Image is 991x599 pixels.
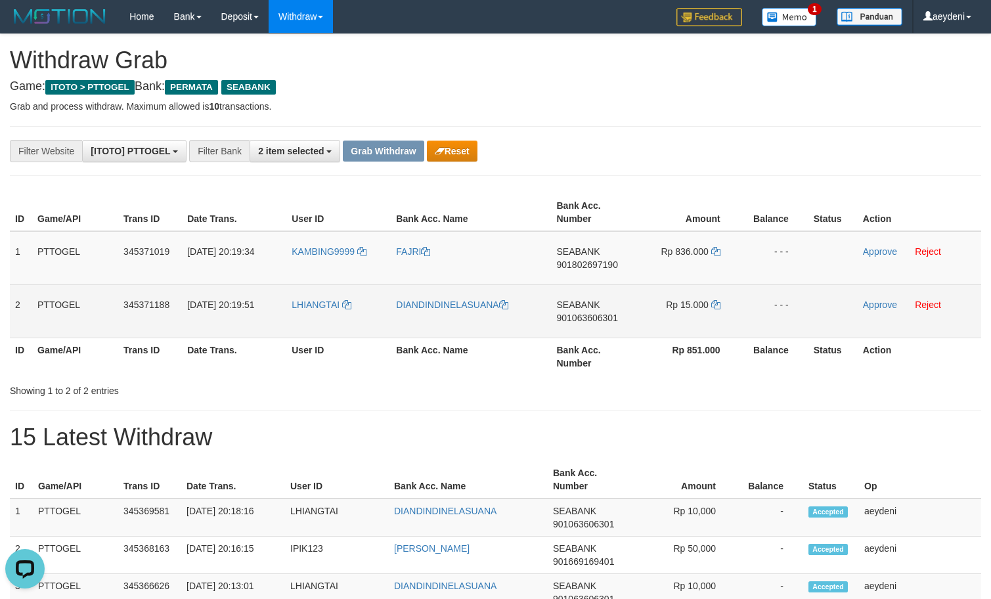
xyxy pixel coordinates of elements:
th: User ID [285,461,389,499]
th: ID [10,194,32,231]
span: 2 item selected [258,146,324,156]
td: IPIK123 [285,537,389,574]
th: Game/API [32,338,118,375]
a: KAMBING9999 [292,246,366,257]
th: Status [808,194,858,231]
span: [DATE] 20:19:34 [187,246,254,257]
button: Grab Withdraw [343,141,424,162]
img: panduan.png [837,8,902,26]
div: Filter Website [10,140,82,162]
button: 2 item selected [250,140,340,162]
p: Grab and process withdraw. Maximum allowed is transactions. [10,100,981,113]
div: Filter Bank [189,140,250,162]
a: [PERSON_NAME] [394,543,470,554]
th: Amount [638,194,740,231]
td: - - - [740,284,808,338]
th: Game/API [33,461,118,499]
button: [ITOTO] PTTOGEL [82,140,187,162]
span: Copy 901063606301 to clipboard [553,519,614,529]
span: SEABANK [557,246,600,257]
td: PTTOGEL [32,231,118,285]
span: SEABANK [553,581,596,591]
th: Balance [740,338,808,375]
a: Reject [915,299,941,310]
span: KAMBING9999 [292,246,355,257]
span: 1 [808,3,822,15]
a: Copy 15000 to clipboard [711,299,720,310]
a: DIANDINDINELASUANA [394,506,496,516]
td: LHIANGTAI [285,499,389,537]
span: Accepted [808,506,848,518]
th: Balance [736,461,803,499]
a: DIANDINDINELASUANA [396,299,508,310]
th: Bank Acc. Name [391,338,551,375]
a: Approve [863,246,897,257]
td: 2 [10,537,33,574]
td: Rp 10,000 [634,499,736,537]
span: PERMATA [165,80,218,95]
th: Status [803,461,859,499]
td: Rp 50,000 [634,537,736,574]
span: Copy 901063606301 to clipboard [557,313,618,323]
button: Open LiveChat chat widget [5,5,45,45]
th: Bank Acc. Number [552,194,638,231]
span: 345371188 [123,299,169,310]
th: ID [10,338,32,375]
td: 345368163 [118,537,181,574]
th: Bank Acc. Number [548,461,634,499]
td: PTTOGEL [33,499,118,537]
th: Bank Acc. Name [389,461,548,499]
th: Date Trans. [181,461,285,499]
th: Action [858,194,981,231]
th: Date Trans. [182,338,286,375]
td: - [736,499,803,537]
img: Button%20Memo.svg [762,8,817,26]
img: MOTION_logo.png [10,7,110,26]
td: - [736,537,803,574]
strong: 10 [209,101,219,112]
th: Bank Acc. Name [391,194,551,231]
th: Trans ID [118,461,181,499]
th: ID [10,461,33,499]
th: Trans ID [118,338,182,375]
img: Feedback.jpg [676,8,742,26]
td: [DATE] 20:18:16 [181,499,285,537]
th: Amount [634,461,736,499]
td: aeydeni [859,499,981,537]
td: 2 [10,284,32,338]
span: ITOTO > PTTOGEL [45,80,135,95]
span: SEABANK [553,506,596,516]
button: Reset [427,141,477,162]
td: 1 [10,499,33,537]
th: Op [859,461,981,499]
td: aeydeni [859,537,981,574]
th: Date Trans. [182,194,286,231]
div: Showing 1 to 2 of 2 entries [10,379,403,397]
td: [DATE] 20:16:15 [181,537,285,574]
span: Accepted [808,544,848,555]
span: [ITOTO] PTTOGEL [91,146,170,156]
span: 345371019 [123,246,169,257]
td: PTTOGEL [33,537,118,574]
th: Rp 851.000 [638,338,740,375]
td: PTTOGEL [32,284,118,338]
span: Copy 901802697190 to clipboard [557,259,618,270]
td: - - - [740,231,808,285]
h4: Game: Bank: [10,80,981,93]
td: 1 [10,231,32,285]
th: Balance [740,194,808,231]
th: Status [808,338,858,375]
h1: Withdraw Grab [10,47,981,74]
span: [DATE] 20:19:51 [187,299,254,310]
span: LHIANGTAI [292,299,340,310]
h1: 15 Latest Withdraw [10,424,981,451]
th: User ID [286,194,391,231]
span: SEABANK [557,299,600,310]
span: Rp 15.000 [666,299,709,310]
span: Rp 836.000 [661,246,708,257]
th: User ID [286,338,391,375]
a: DIANDINDINELASUANA [394,581,496,591]
th: Game/API [32,194,118,231]
span: Accepted [808,581,848,592]
th: Action [858,338,981,375]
